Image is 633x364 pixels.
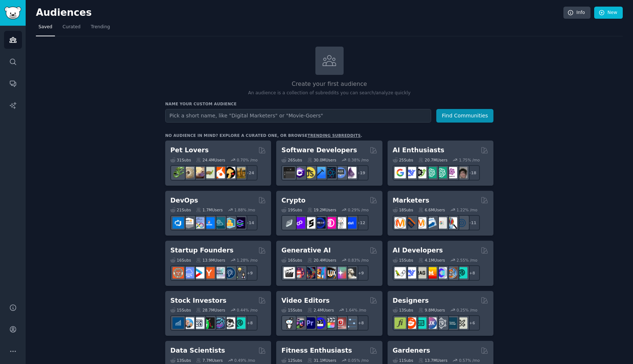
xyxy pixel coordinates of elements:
div: 0.70 % /mo [237,157,258,163]
a: Info [563,7,591,19]
span: Trending [91,24,110,30]
img: startup [193,267,204,279]
div: + 9 [353,265,369,281]
img: googleads [436,217,447,229]
img: herpetology [173,167,184,178]
h2: Gardeners [393,346,430,355]
div: + 8 [353,315,369,331]
div: 13 Sub s [393,307,413,313]
div: 16 Sub s [281,258,302,263]
img: AskMarketing [415,217,426,229]
img: PetAdvice [224,167,235,178]
img: llmops [446,267,457,279]
img: reactnative [325,167,336,178]
img: technicalanalysis [234,317,245,329]
p: An audience is a collection of subreddits you can search/analyze quickly [165,90,493,97]
img: deepdream [304,267,315,279]
img: web3 [314,217,326,229]
img: ArtificalIntelligence [456,167,467,178]
img: elixir [345,167,356,178]
a: trending subreddits [307,133,360,138]
a: New [594,7,623,19]
img: DeepSeek [405,267,416,279]
img: VideoEditors [314,317,326,329]
img: MarketingResearch [446,217,457,229]
div: 12 Sub s [281,358,302,363]
div: 2.4M Users [307,307,334,313]
div: 28.7M Users [196,307,225,313]
div: 0.44 % /mo [237,307,258,313]
div: 0.29 % /mo [348,207,369,212]
div: 6.6M Users [418,207,445,212]
img: swingtrading [224,317,235,329]
div: 1.75 % /mo [459,157,480,163]
img: UI_Design [415,317,426,329]
img: ycombinator [203,267,215,279]
img: ValueInvesting [183,317,194,329]
h2: Startup Founders [170,246,233,255]
img: logodesign [405,317,416,329]
img: csharp [294,167,305,178]
h2: Create your first audience [165,80,493,89]
img: software [284,167,295,178]
div: 20.4M Users [307,258,336,263]
img: CryptoNews [335,217,346,229]
h2: AI Enthusiasts [393,146,444,155]
div: 19.2M Users [307,207,336,212]
div: 25 Sub s [393,157,413,163]
div: + 6 [464,315,480,331]
img: defi_ [345,217,356,229]
div: 1.7M Users [196,207,223,212]
img: DreamBooth [345,267,356,279]
div: 21 Sub s [170,207,191,212]
img: UX_Design [456,317,467,329]
div: No audience in mind? Explore a curated one, or browse . [165,133,362,138]
div: 1.28 % /mo [237,258,258,263]
img: growmybusiness [234,267,245,279]
img: Entrepreneurship [224,267,235,279]
div: + 9 [242,265,258,281]
img: content_marketing [395,217,406,229]
img: ethstaker [304,217,315,229]
div: + 8 [464,265,480,281]
div: + 24 [242,165,258,181]
h2: Marketers [393,196,429,205]
img: ethfinance [284,217,295,229]
img: starryai [335,267,346,279]
img: DevOpsLinks [203,217,215,229]
h2: Pet Lovers [170,146,209,155]
img: LangChain [395,267,406,279]
img: dogbreed [234,167,245,178]
div: 26 Sub s [281,157,302,163]
input: Pick a short name, like "Digital Marketers" or "Movie-Goers" [165,109,431,123]
img: dalle2 [294,267,305,279]
h2: Audiences [36,7,563,19]
img: AWS_Certified_Experts [183,217,194,229]
div: 0.38 % /mo [348,157,369,163]
img: Rag [415,267,426,279]
div: 0.25 % /mo [456,307,477,313]
a: Trending [88,21,112,36]
div: 2.55 % /mo [456,258,477,263]
img: MistralAI [425,267,437,279]
img: AIDevelopersSociety [456,267,467,279]
img: aws_cdk [224,217,235,229]
a: Saved [36,21,55,36]
div: 7.7M Users [196,358,223,363]
div: 4.1M Users [418,258,445,263]
img: DeepSeek [405,167,416,178]
img: Emailmarketing [425,217,437,229]
h2: DevOps [170,196,198,205]
h3: Name your custom audience [165,101,493,106]
img: indiehackers [214,267,225,279]
div: 15 Sub s [170,307,191,313]
img: OpenAIDev [446,167,457,178]
div: 1.22 % /mo [456,207,477,212]
div: + 14 [242,215,258,230]
div: 1.64 % /mo [345,307,366,313]
img: EntrepreneurRideAlong [173,267,184,279]
h2: Fitness Enthusiasts [281,346,352,355]
h2: Video Editors [281,296,330,305]
div: 18 Sub s [393,207,413,212]
span: Curated [63,24,81,30]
